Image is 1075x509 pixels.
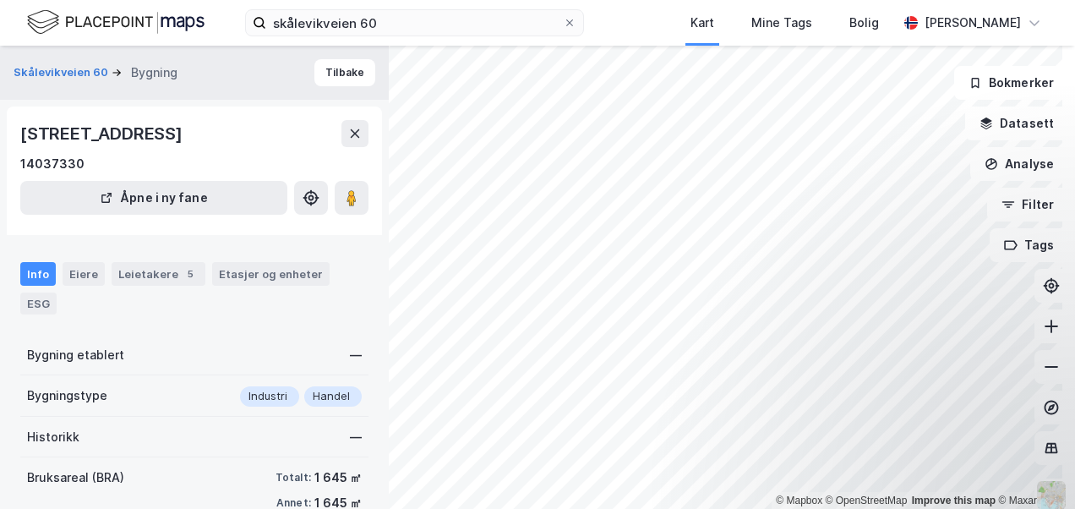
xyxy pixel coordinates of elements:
button: Datasett [965,107,1068,140]
button: Skålevikveien 60 [14,64,112,81]
div: Mine Tags [751,13,812,33]
div: Leietakere [112,262,205,286]
a: OpenStreetMap [826,495,908,506]
button: Åpne i ny fane [20,181,287,215]
button: Tilbake [314,59,375,86]
button: Tags [990,228,1068,262]
div: ESG [20,293,57,315]
div: Totalt: [276,471,311,484]
div: Bruksareal (BRA) [27,468,124,488]
div: 14037330 [20,154,85,174]
div: Bolig [849,13,879,33]
img: logo.f888ab2527a4732fd821a326f86c7f29.svg [27,8,205,37]
button: Bokmerker [954,66,1068,100]
div: Bygningstype [27,386,107,406]
a: Improve this map [912,495,996,506]
div: 5 [182,265,199,282]
div: Bygning etablert [27,345,124,365]
div: Etasjer og enheter [219,266,323,282]
div: [STREET_ADDRESS] [20,120,186,147]
input: Søk på adresse, matrikkel, gårdeiere, leietakere eller personer [266,10,563,36]
div: Kart [690,13,714,33]
a: Mapbox [776,495,822,506]
div: [PERSON_NAME] [925,13,1021,33]
button: Analyse [970,147,1068,181]
div: Bygning [131,63,177,83]
div: 1 645 ㎡ [314,468,362,488]
div: Eiere [63,262,105,286]
div: — [350,345,362,365]
button: Filter [987,188,1068,222]
div: Historikk [27,427,79,447]
div: — [350,427,362,447]
div: Info [20,262,56,286]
